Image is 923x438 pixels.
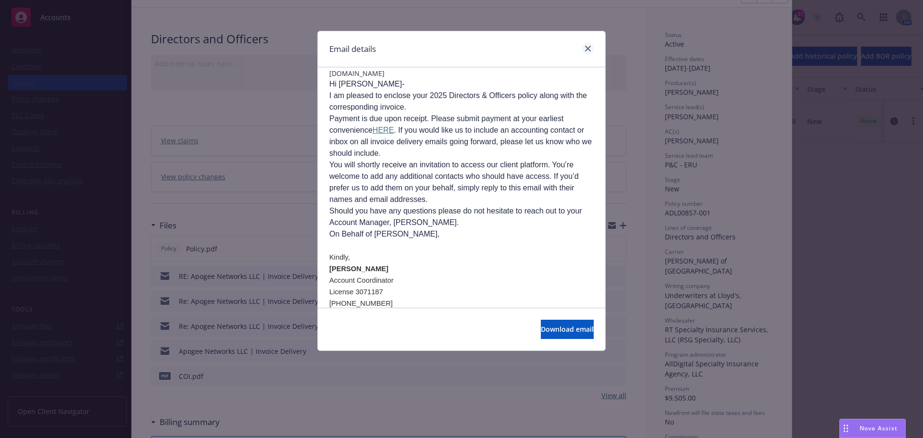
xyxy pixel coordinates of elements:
span: Nova Assist [860,424,898,432]
span: Kindly, [329,253,350,261]
p: On Behalf of [PERSON_NAME], [329,228,594,240]
span: Account Coordinator [329,276,394,284]
span: License 3071187 [329,288,383,296]
span: Download email [541,325,594,334]
button: Download email [541,320,594,339]
div: Drag to move [840,419,852,438]
button: Nova Assist [839,419,906,438]
span: [PHONE_NUMBER] [329,300,393,307]
span: [PERSON_NAME] [329,265,388,273]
